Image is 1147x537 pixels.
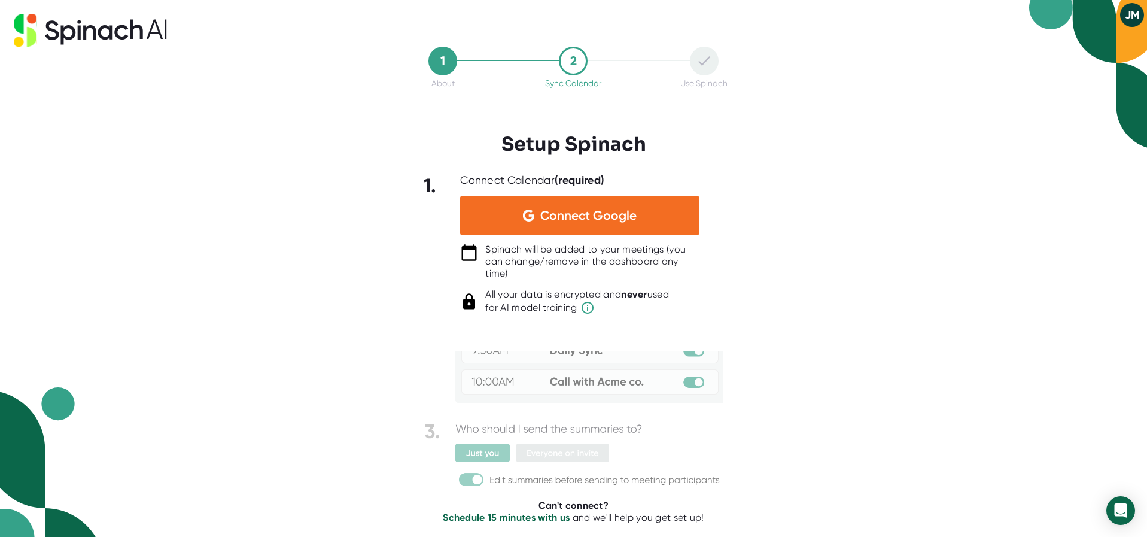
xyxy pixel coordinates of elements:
[1120,3,1144,27] button: JM
[485,301,669,315] span: for AI model training
[538,500,609,511] b: Can't connect?
[431,78,455,88] div: About
[424,174,437,197] b: 1.
[485,244,699,280] div: Spinach will be added to your meetings (you can change/remove in the dashboard any time)
[559,47,588,75] div: 2
[621,289,647,300] b: never
[424,247,723,491] img: Following steps give you control of meetings that spinach can join
[680,78,728,88] div: Use Spinach
[443,512,570,523] a: Schedule 15 minutes with us
[501,133,646,156] h3: Setup Spinach
[540,210,637,222] span: Connect Google
[428,47,457,75] div: 1
[460,174,604,187] div: Connect Calendar
[523,210,534,222] img: Aehbyd4JwY73AAAAAElFTkSuQmCC
[545,78,601,88] div: Sync Calendar
[1106,496,1135,525] div: Open Intercom Messenger
[485,289,669,315] div: All your data is encrypted and used
[555,174,604,187] b: (required)
[378,512,769,524] div: and we'll help you get set up!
